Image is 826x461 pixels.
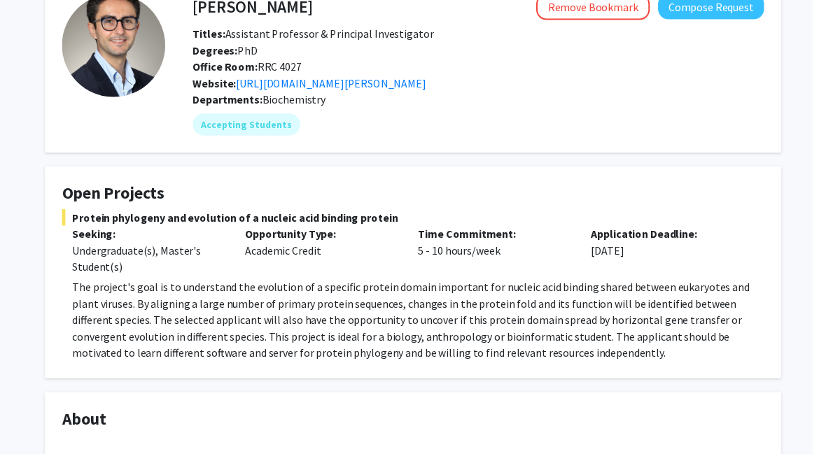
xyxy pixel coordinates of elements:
iframe: Chat [10,398,59,451]
b: Titles: [196,27,229,41]
p: Seeking: [73,229,228,246]
span: PhD [196,44,262,58]
h4: Open Projects [63,187,777,207]
b: Degrees: [196,44,241,58]
b: Office Room: [196,61,262,75]
div: 5 - 10 hours/week [415,229,591,280]
span: Biochemistry [267,94,331,108]
div: Undergraduate(s), Master's Student(s) [73,246,228,280]
b: Website: [196,78,240,92]
div: [DATE] [591,229,766,280]
div: Academic Credit [239,229,414,280]
p: The project's goal is to understand the evolution of a specific protein domain important for nucl... [73,283,777,367]
h4: About [63,416,777,437]
p: Time Commitment: [426,229,580,246]
mat-chip: Accepting Students [196,115,305,138]
p: Application Deadline: [601,229,756,246]
span: Assistant Professor & Principal Investigator [196,27,441,41]
b: Departments: [196,94,267,108]
span: RRC 4027 [196,61,307,75]
p: Opportunity Type: [249,229,404,246]
a: Opens in a new tab [240,78,433,92]
span: Protein phylogeny and evolution of a nucleic acid binding protein [63,213,777,229]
